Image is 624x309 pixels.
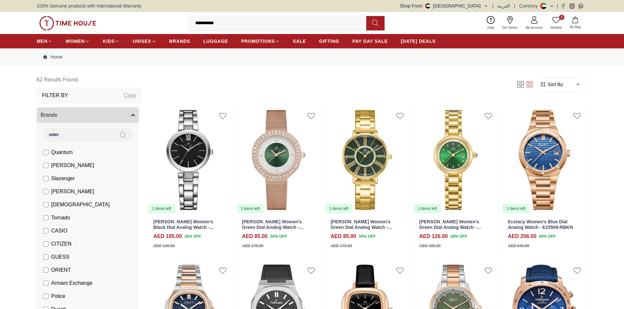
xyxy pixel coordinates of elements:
a: UNISEX [133,35,156,47]
img: Kenneth Scott Women's Green Dial Analog Watch - K23535-RMKG [236,106,321,214]
input: Slazenger [43,176,48,181]
span: Slazenger [51,175,75,182]
span: Armani Exchange [51,279,92,287]
div: 1 items left [414,204,441,213]
span: KIDS [103,38,115,44]
span: My Account [523,25,545,30]
a: Ecstacy Women's Blue Dial Analog Watch - E23509-RBKN1 items left [501,106,587,214]
h4: AED 256.00 [508,232,536,240]
span: GIFTING [319,38,339,44]
span: CITIZEN [51,240,71,248]
div: 1 items left [148,204,175,213]
span: 25 % OFF [184,233,201,239]
h4: AED 85.00 [242,232,268,240]
a: Ecstacy Women's Blue Dial Analog Watch - E23509-RBKN [508,219,573,230]
h4: AED 85.00 [331,232,356,240]
a: KIDS [103,35,120,47]
a: SALE [293,35,306,47]
input: Armani Exchange [43,281,48,286]
div: AED 170.00 [331,243,352,249]
a: Kenneth Scott Women's Black Dial Analog Watch - K23533-SBSB1 items left [147,106,233,214]
a: [PERSON_NAME] Women's Green Dial Analog Watch - K23535-RMKG [242,219,304,235]
span: [DEMOGRAPHIC_DATA] [51,201,110,209]
div: 1 items left [325,204,352,213]
h6: 62 Results Found [37,72,142,88]
span: 0 [559,15,564,20]
span: Brands [41,111,57,119]
span: [PERSON_NAME] [51,188,94,196]
nav: Breadcrumb [37,48,587,65]
span: 100% Genuine products with International Warranty [37,3,142,9]
span: PAY DAY SALE [352,38,388,44]
input: [PERSON_NAME] [43,189,48,194]
div: Currency [519,3,540,9]
span: MEN [37,38,47,44]
img: Kenneth Scott Women's Black Dial Analog Watch - K23533-SBSB [147,106,233,214]
a: Instagram [570,4,575,9]
span: CASIO [51,227,67,235]
a: PROMOTIONS [241,35,280,47]
input: GUESS [43,254,48,260]
img: Ecstacy Women's Blue Dial Analog Watch - E23509-RBKN [501,106,587,214]
span: 50 % OFF [270,233,287,239]
a: PAY DAY SALE [352,35,388,47]
a: Kenneth Scott Women's Green Dial Analog Watch - K23535-RMKG1 items left [236,106,321,214]
span: Wishlist [548,25,564,30]
div: 1 items left [502,204,529,213]
div: Clear [124,92,136,99]
span: [DATE] DEALS [401,38,436,44]
a: [PERSON_NAME] Women's Green Dial Analog Watch - K23542-GBGG [419,219,481,235]
input: Tornado [43,215,48,220]
span: WOMEN [66,38,85,44]
span: 30 % OFF [450,233,467,239]
a: Whatsapp [578,4,583,9]
a: Kenneth Scott Women's Green Dial Analog Watch - K23542-GBGG1 items left [413,106,499,214]
a: LUGGAGE [203,35,228,47]
span: | [557,3,558,9]
a: [DATE] DEALS [401,35,436,47]
span: | [514,3,515,9]
span: LUGGAGE [203,38,228,44]
button: Sort By: [540,81,564,88]
div: AED 170.00 [242,243,263,249]
a: Help [483,15,498,31]
h3: Filter By [42,92,68,99]
span: Help [485,25,497,30]
div: AED 640.00 [508,243,529,249]
h4: AED 105.00 [153,232,182,240]
span: Quantum [51,148,73,156]
span: | [492,3,494,9]
span: UNISEX [133,38,151,44]
div: AED 180.00 [419,243,441,249]
img: United Arab Emirates [425,3,430,9]
span: SALE [293,38,306,44]
button: العربية [497,3,510,9]
a: [PERSON_NAME] Women's Black Dial Analog Watch - K23533-SBSB [153,219,214,235]
a: Kenneth Scott Women's Green Dial Analog Watch - K23536-GBGG1 items left [324,106,410,214]
h4: AED 126.00 [419,232,448,240]
input: CASIO [43,228,48,233]
span: BRANDS [169,38,190,44]
span: 50 % OFF [359,233,375,239]
a: Our Stores [498,15,522,31]
img: Kenneth Scott Women's Green Dial Analog Watch - K23542-GBGG [413,106,499,214]
input: Quantum [43,150,48,155]
a: 0Wishlist [547,15,566,31]
a: Home [43,54,63,60]
a: [PERSON_NAME] Women's Green Dial Analog Watch - K23536-GBGG [331,219,392,235]
input: ORIENT [43,267,48,273]
span: ORIENT [51,266,71,274]
a: GIFTING [319,35,339,47]
div: 1 items left [237,204,264,213]
span: My Bag [567,25,583,29]
span: [PERSON_NAME] [51,162,94,169]
img: ... [39,16,96,30]
button: Shop From[GEOGRAPHIC_DATA] [400,3,488,9]
div: AED 140.00 [153,243,175,249]
a: Facebook [561,4,566,9]
span: Tornado [51,214,70,222]
a: WOMEN [66,35,90,47]
button: Brands [37,107,139,123]
a: MEN [37,35,52,47]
